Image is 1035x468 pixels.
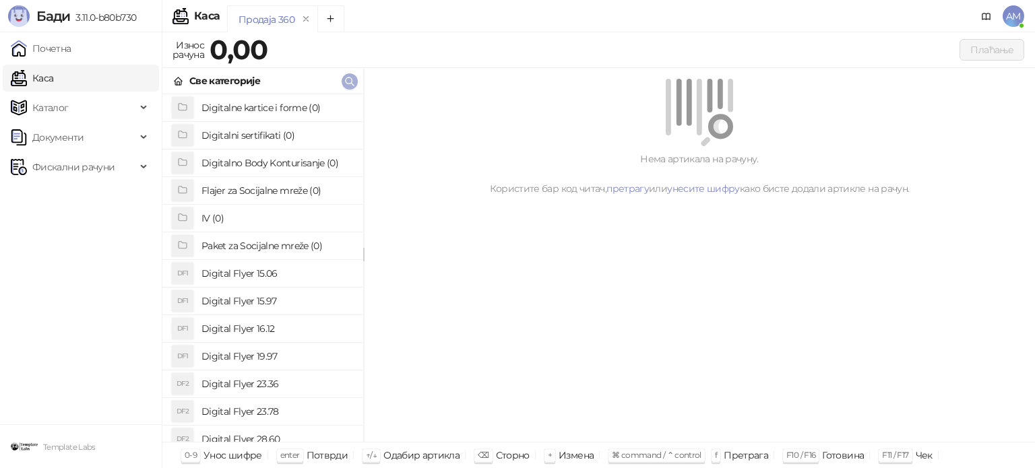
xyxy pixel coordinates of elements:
[1003,5,1024,27] span: AM
[32,94,69,121] span: Каталог
[380,152,1019,196] div: Нема артикала на рачуну. Користите бар код читач, или како бисте додали артикле на рачун.
[383,446,460,464] div: Одабир артикла
[11,65,53,92] a: Каса
[194,11,220,22] div: Каса
[786,450,815,460] span: F10 / F16
[172,318,193,339] div: DF1
[201,180,352,201] h4: Flajer za Socijalne mreže (0)
[32,154,115,180] span: Фискални рачуни
[172,263,193,284] div: DF1
[201,125,352,146] h4: Digitalni sertifikati (0)
[11,433,38,460] img: 64x64-companyLogo-46bbf2fd-0887-484e-a02e-a45a40244bfa.png
[172,290,193,312] div: DF1
[724,446,768,464] div: Претрага
[822,446,864,464] div: Готовина
[189,73,260,88] div: Све категорије
[43,442,96,452] small: Template Labs
[172,401,193,422] div: DF2
[667,182,740,195] a: унесите шифру
[606,182,649,195] a: претрагу
[172,345,193,367] div: DF1
[162,94,363,442] div: grid
[280,450,300,460] span: enter
[172,428,193,450] div: DF2
[203,446,262,464] div: Унос шифре
[201,401,352,422] h4: Digital Flyer 23.78
[201,290,352,312] h4: Digital Flyer 15.97
[201,373,352,395] h4: Digital Flyer 23.36
[201,207,352,229] h4: IV (0)
[36,8,70,24] span: Бади
[916,446,933,464] div: Чек
[201,263,352,284] h4: Digital Flyer 15.06
[201,97,352,119] h4: Digitalne kartice i forme (0)
[612,450,701,460] span: ⌘ command / ⌃ control
[201,318,352,339] h4: Digital Flyer 16.12
[317,5,344,32] button: Add tab
[11,35,71,62] a: Почетна
[32,124,84,151] span: Документи
[882,450,908,460] span: F11 / F17
[976,5,997,27] a: Документација
[201,428,352,450] h4: Digital Flyer 28.60
[548,450,552,460] span: +
[239,12,294,27] div: Продаја 360
[715,450,717,460] span: f
[210,33,268,66] strong: 0,00
[366,450,377,460] span: ↑/↓
[307,446,348,464] div: Потврди
[201,235,352,257] h4: Paket za Socijalne mreže (0)
[559,446,594,464] div: Измена
[297,13,315,25] button: remove
[185,450,197,460] span: 0-9
[170,36,207,63] div: Износ рачуна
[960,39,1024,61] button: Плаћање
[201,345,352,367] h4: Digital Flyer 19.97
[478,450,489,460] span: ⌫
[8,5,30,27] img: Logo
[201,152,352,174] h4: Digitalno Body Konturisanje (0)
[172,373,193,395] div: DF2
[496,446,530,464] div: Сторно
[70,11,136,24] span: 3.11.0-b80b730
